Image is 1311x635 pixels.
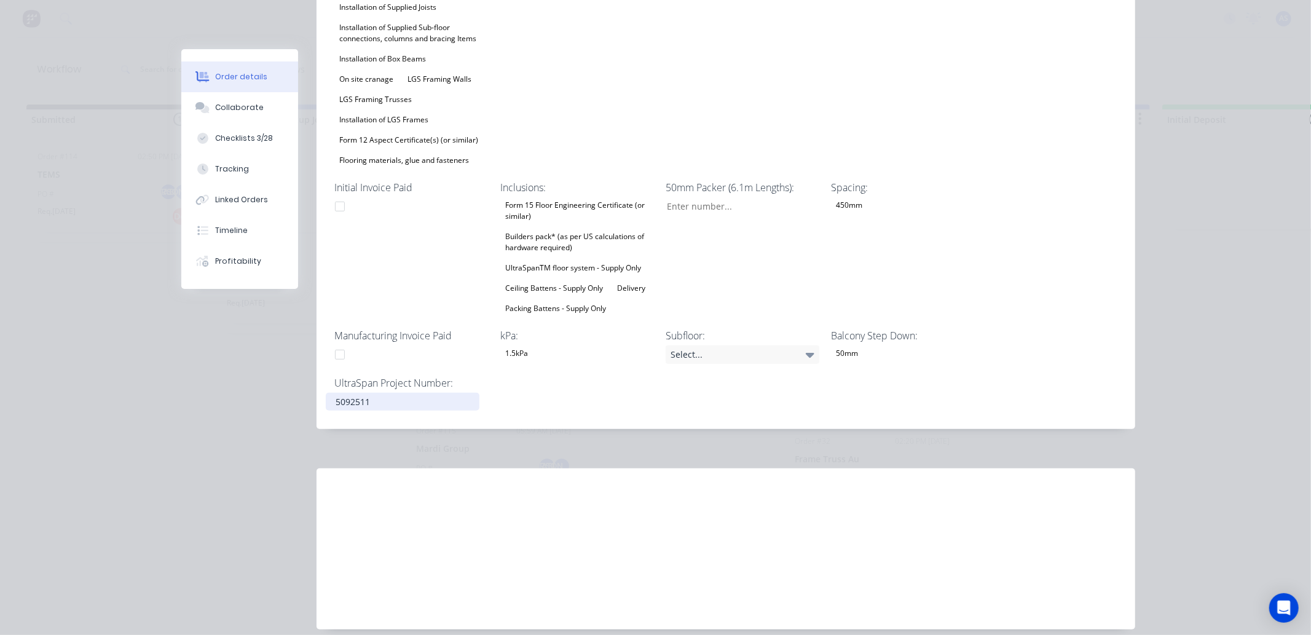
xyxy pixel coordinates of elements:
div: Installation of Supplied Sub-floor connections, columns and bracing Items [335,20,489,47]
label: 50mm Packer (6.1m Lengths): [666,180,819,195]
div: Delivery [612,280,650,296]
div: Open Intercom Messenger [1269,593,1299,623]
label: Initial Invoice Paid [335,180,489,195]
div: Packing Battens - Supply Only [500,301,611,317]
button: Profitability [181,246,298,277]
div: Timeline [215,225,248,236]
label: Inclusions: [500,180,654,195]
div: Profitability [215,256,261,267]
div: LGS Framing Walls [403,71,477,87]
div: UltraSpanTM floor system - Supply Only [500,260,646,276]
div: Form 12 Aspect Certificate(s) (or similar) [335,132,484,148]
button: Tracking [181,154,298,184]
div: 5092511 [326,393,479,411]
div: Ceiling Battens - Supply Only [500,280,608,296]
div: Collaborate [215,102,264,113]
div: Form 15 Floor Engineering Certificate (or similar) [500,197,654,224]
button: Timeline [181,215,298,246]
input: Enter number... [656,197,819,216]
button: Linked Orders [181,184,298,215]
button: Collaborate [181,92,298,123]
div: Flooring materials, glue and fasteners [335,152,474,168]
button: Order details [181,61,298,92]
div: Select... [666,345,819,364]
div: 450mm [831,197,867,213]
label: Balcony Step Down: [831,328,985,343]
div: Installation of LGS Frames [335,112,434,128]
div: 1.5kPa [500,345,533,361]
div: Tracking [215,164,249,175]
div: Linked Orders [215,194,268,205]
div: Builders pack* (as per US calculations of hardware required) [500,229,654,256]
div: Installation of Box Beams [335,51,431,67]
div: Checklists 3/28 [215,133,273,144]
label: Manufacturing Invoice Paid [335,328,489,343]
label: UltraSpan Project Number: [335,376,489,390]
button: Checklists 3/28 [181,123,298,154]
label: Subfloor: [666,328,819,343]
div: 50mm [831,345,863,361]
div: LGS Framing Trusses [335,92,417,108]
div: On site cranage [335,71,399,87]
label: kPa: [500,328,654,343]
div: Order details [215,71,267,82]
label: Spacing: [831,180,985,195]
